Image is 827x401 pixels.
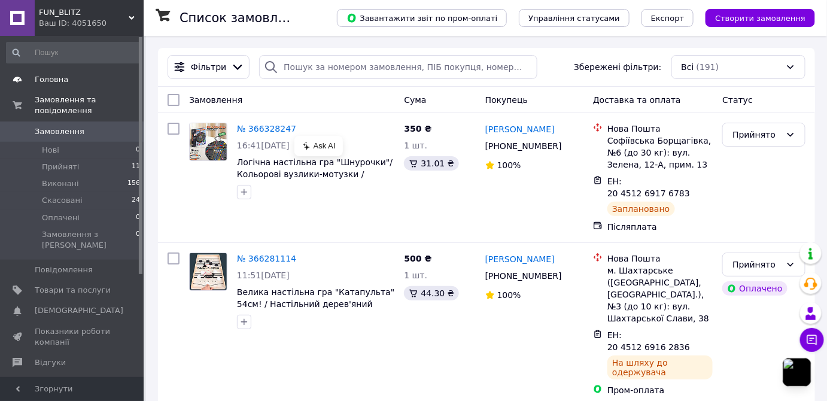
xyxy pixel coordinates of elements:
div: Софіївська Борщагівка, №6 (до 30 кг): вул. Зелена, 12-А, прим. 13 [607,135,713,171]
h1: Список замовлень [180,11,301,25]
span: Замовлення та повідомлення [35,95,144,116]
div: 44.30 ₴ [404,286,458,300]
div: На шляху до одержувача [607,356,713,379]
span: 156 [127,178,140,189]
img: Фото товару [190,253,227,290]
span: 0 [136,145,140,156]
span: 100% [497,290,521,300]
input: Пошук [6,42,141,63]
span: Статус [722,95,753,105]
a: Створити замовлення [694,13,815,22]
div: Заплановано [607,202,675,216]
div: Ваш ID: 4051650 [39,18,144,29]
span: Замовлення з [PERSON_NAME] [42,229,136,251]
span: 16:41[DATE] [237,141,290,150]
div: Нова Пошта [607,123,713,135]
span: Замовлення [189,95,242,105]
span: Cума [404,95,426,105]
div: 31.01 ₴ [404,156,458,171]
div: м. Шахтарське ([GEOGRAPHIC_DATA], [GEOGRAPHIC_DATA].), №3 (до 10 кг): вул. Шахтарської Слави, 38 [607,265,713,324]
span: Збережені фільтри: [574,61,661,73]
span: Нові [42,145,59,156]
span: Товари та послуги [35,285,111,296]
span: Завантажити звіт по пром-оплаті [346,13,497,23]
span: 24 [132,195,140,206]
span: Доставка та оплата [593,95,681,105]
div: Нова Пошта [607,253,713,265]
span: Показники роботи компанії [35,326,111,348]
button: Завантажити звіт по пром-оплаті [337,9,507,27]
span: 1 шт. [404,141,427,150]
div: Прийнято [732,258,781,271]
span: [DEMOGRAPHIC_DATA] [35,305,123,316]
span: 0 [136,212,140,223]
span: Покупець [485,95,528,105]
input: Пошук за номером замовлення, ПІБ покупця, номером телефону, Email, номером накладної [259,55,537,79]
span: 350 ₴ [404,124,431,133]
span: Повідомлення [35,265,93,275]
span: 500 ₴ [404,254,431,263]
a: [PERSON_NAME] [485,123,555,135]
span: Всі [682,61,694,73]
a: № 366328247 [237,124,296,133]
button: Чат з покупцем [800,328,824,352]
span: Фільтри [191,61,226,73]
button: Експорт [641,9,694,27]
span: 100% [497,160,521,170]
a: Фото товару [189,123,227,161]
span: ЕН: 20 4512 6917 6783 [607,177,690,198]
span: Скасовані [42,195,83,206]
span: Виконані [42,178,79,189]
div: [PHONE_NUMBER] [483,268,564,284]
div: Післяплата [607,221,713,233]
a: № 366281114 [237,254,296,263]
span: Замовлення [35,126,84,137]
span: Створити замовлення [715,14,805,23]
div: Пром-оплата [607,384,713,396]
span: Відгуки [35,357,66,368]
span: 11:51[DATE] [237,271,290,280]
a: Логічна настільна гра "Шнурочки"/ Кольорові вузлики-мотузки / Гололомка для дітей і дорослих / Ро... [237,157,393,203]
span: (191) [697,62,719,72]
img: Фото товару [190,123,227,160]
div: [PHONE_NUMBER] [483,138,564,154]
span: 0 [136,229,140,251]
a: [PERSON_NAME] [485,253,555,265]
span: Експорт [651,14,685,23]
span: Оплачені [42,212,80,223]
a: Велика настільна гра "Катапульта" 54см! / Настільний дерев'яний футбол, хокей / Настільна гра Foo... [237,287,394,333]
span: Управління статусами [528,14,620,23]
span: Головна [35,74,68,85]
div: Прийнято [732,128,781,141]
button: Створити замовлення [706,9,815,27]
a: Фото товару [189,253,227,291]
span: FUN_BLITZ [39,7,129,18]
span: 11 [132,162,140,172]
span: ЕН: 20 4512 6916 2836 [607,330,690,352]
span: Прийняті [42,162,79,172]
span: 1 шт. [404,271,427,280]
div: Оплачено [722,281,787,296]
button: Управління статусами [519,9,630,27]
